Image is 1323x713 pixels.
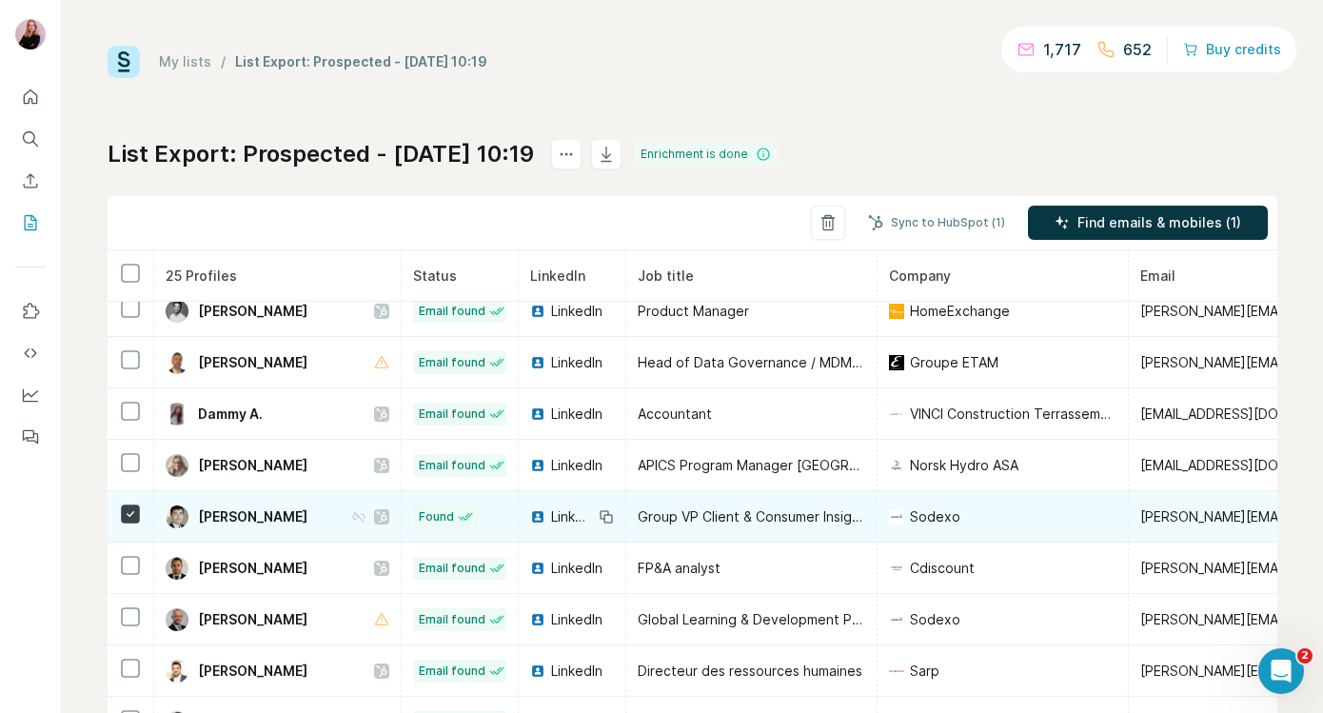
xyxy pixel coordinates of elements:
span: Find emails & mobiles (1) [1077,213,1241,232]
img: Surfe Logo [108,46,140,78]
span: Email found [419,663,485,680]
span: APICS Program Manager [GEOGRAPHIC_DATA] (MES - SAP 4/HANA) [638,457,1066,473]
div: Enrichment is done [635,143,777,166]
span: Sarp [910,662,939,681]
span: [PERSON_NAME] [198,507,307,526]
a: My lists [159,53,211,69]
img: Avatar [166,403,188,426]
button: Buy credits [1183,36,1281,63]
span: LinkedIn [551,610,602,629]
img: Avatar [166,505,188,528]
span: Email found [419,406,485,423]
button: Find emails & mobiles (1) [1028,206,1268,240]
span: Head of Data Governance / MDM / Data Quality [638,354,943,370]
span: 25 Profiles [166,267,237,284]
span: Status [413,267,457,284]
span: Company [889,267,951,284]
img: company-logo [889,509,904,525]
img: LinkedIn logo [530,612,545,627]
button: Use Surfe API [15,336,46,370]
span: 2 [1297,648,1313,663]
img: LinkedIn logo [530,458,545,473]
button: Sync to HubSpot (1) [855,208,1018,237]
span: Email found [419,354,485,371]
span: Sodexo [910,507,960,526]
span: LinkedIn [551,353,602,372]
button: Feedback [15,420,46,454]
button: actions [551,139,582,169]
button: Search [15,122,46,156]
span: LinkedIn [551,507,593,526]
img: Avatar [166,608,188,631]
img: LinkedIn logo [530,663,545,679]
img: Avatar [15,19,46,50]
img: Avatar [166,557,188,580]
span: Group VP Client & Consumer Insights [638,508,872,525]
span: Email found [419,457,485,474]
img: company-logo [889,561,904,576]
button: Enrich CSV [15,164,46,198]
span: [PERSON_NAME] [198,559,307,578]
span: Accountant [638,406,712,422]
span: Groupe ETAM [910,353,998,372]
img: LinkedIn logo [530,304,545,319]
img: LinkedIn logo [530,509,545,525]
span: LinkedIn [551,456,602,475]
span: Email [1140,267,1175,284]
span: Dammy A. [198,405,263,424]
span: Email found [419,303,485,320]
span: Job title [638,267,694,284]
img: Avatar [166,300,188,323]
span: Cdiscount [910,559,975,578]
img: Avatar [166,660,188,683]
span: LinkedIn [551,662,602,681]
span: [PERSON_NAME] [198,302,307,321]
img: Avatar [166,351,188,374]
img: company-logo [889,304,904,319]
span: [PERSON_NAME] [198,610,307,629]
span: LinkedIn [551,302,602,321]
p: 1,717 [1043,38,1081,61]
div: List Export: Prospected - [DATE] 10:19 [235,52,487,71]
span: LinkedIn [551,405,602,424]
span: Email found [419,611,485,628]
span: VINCI Construction Terrassement [910,405,1116,424]
img: Avatar [166,454,188,477]
span: Email found [419,560,485,577]
img: LinkedIn logo [530,561,545,576]
span: Found [419,508,454,525]
img: company-logo [889,458,904,473]
span: HomeExchange [910,302,1010,321]
img: company-logo [889,406,904,422]
img: company-logo [889,663,904,679]
span: Global Learning & Development Projet Director [638,611,938,627]
img: company-logo [889,612,904,627]
button: Quick start [15,80,46,114]
span: Product Manager [638,303,749,319]
h1: List Export: Prospected - [DATE] 10:19 [108,139,534,169]
button: Dashboard [15,378,46,412]
img: LinkedIn logo [530,355,545,370]
button: My lists [15,206,46,240]
img: company-logo [889,355,904,370]
li: / [221,52,226,71]
span: [PERSON_NAME] [198,353,307,372]
button: Use Surfe on LinkedIn [15,294,46,328]
p: 652 [1123,38,1152,61]
span: Sodexo [910,610,960,629]
span: FP&A analyst [638,560,721,576]
span: [PERSON_NAME] [198,456,307,475]
span: [PERSON_NAME] [198,662,307,681]
span: LinkedIn [551,559,602,578]
span: LinkedIn [530,267,585,284]
iframe: Intercom live chat [1258,648,1304,694]
img: LinkedIn logo [530,406,545,422]
span: Directeur des ressources humaines [638,663,862,679]
span: Norsk Hydro ASA [910,456,1018,475]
